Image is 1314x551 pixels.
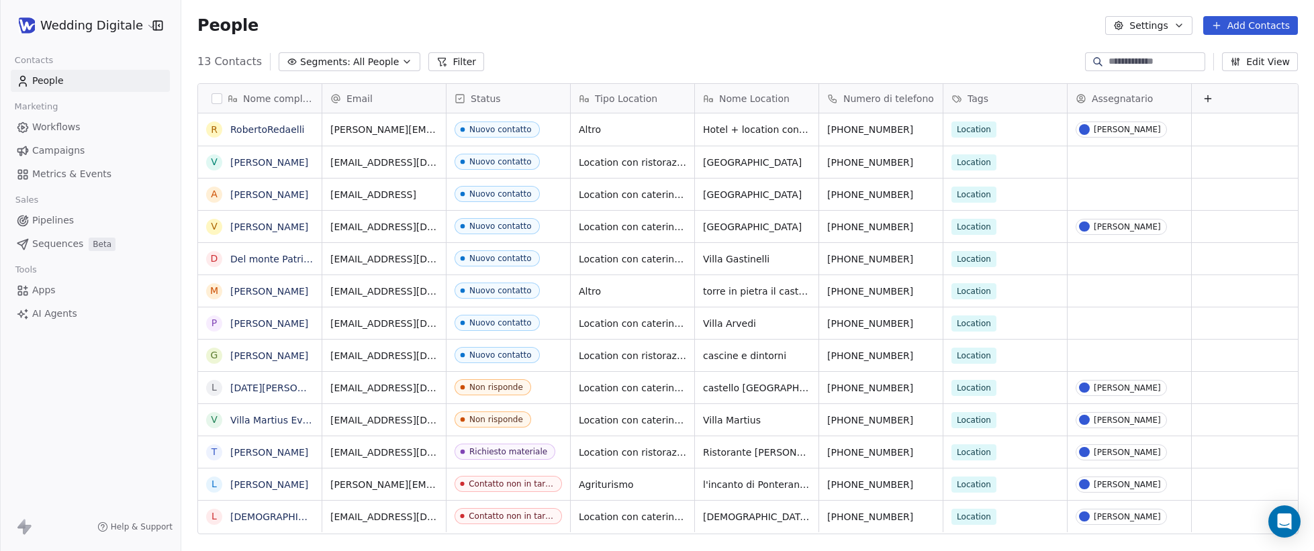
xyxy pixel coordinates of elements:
[32,237,83,251] span: Sequences
[230,318,308,329] a: [PERSON_NAME]
[951,219,996,235] span: Location
[211,413,218,427] div: V
[703,478,810,491] span: l'incanto di Ponteranica
[827,381,935,395] span: [PHONE_NUMBER]
[211,187,218,201] div: A
[89,238,115,251] span: Beta
[951,444,996,460] span: Location
[198,113,322,537] div: grid
[579,123,686,136] span: Altro
[1203,16,1298,35] button: Add Contacts
[11,209,170,232] a: Pipelines
[211,252,218,266] div: D
[579,188,686,201] span: Location con catering esterno
[469,318,532,328] div: Nuovo contatto
[951,380,996,396] span: Location
[703,285,810,298] span: torre in pietra il castello
[471,92,501,105] span: Status
[210,284,218,298] div: M
[330,413,438,427] span: [EMAIL_ADDRESS][DOMAIN_NAME]
[1105,16,1192,35] button: Settings
[1094,383,1161,393] div: [PERSON_NAME]
[16,14,143,37] button: Wedding Digitale
[579,349,686,362] span: Location con ristorazione interna
[300,55,350,69] span: Segments:
[469,479,554,489] div: Contatto non in target
[579,317,686,330] span: Location con catering esterno
[197,54,262,70] span: 13 Contacts
[719,92,790,105] span: Nome Location
[230,157,308,168] a: [PERSON_NAME]
[703,413,810,427] span: Villa Martius
[968,92,988,105] span: Tags
[330,123,438,136] span: [PERSON_NAME][EMAIL_ADDRESS][DOMAIN_NAME]
[330,156,438,169] span: [EMAIL_ADDRESS][DOMAIN_NAME]
[212,316,217,330] div: P
[951,509,996,525] span: Location
[212,381,217,395] div: L
[595,92,657,105] span: Tipo Location
[703,446,810,459] span: Ristorante [PERSON_NAME]
[11,279,170,301] a: Apps
[212,445,218,459] div: T
[9,190,44,210] span: Sales
[579,220,686,234] span: Location con catering esterno
[322,84,446,113] div: Email
[32,213,74,228] span: Pipelines
[330,252,438,266] span: [EMAIL_ADDRESS][DOMAIN_NAME]
[827,220,935,234] span: [PHONE_NUMBER]
[32,120,81,134] span: Workflows
[819,84,943,113] div: Numero di telefono
[579,510,686,523] span: Location con catering esterno
[230,350,308,361] a: [PERSON_NAME]
[19,17,35,34] img: WD-pittogramma.png
[579,446,686,459] span: Location con ristorazione interna
[579,285,686,298] span: Altro
[1094,480,1161,489] div: [PERSON_NAME]
[827,478,935,491] span: [PHONE_NUMBER]
[212,477,217,491] div: l
[1268,505,1301,538] div: Open Intercom Messenger
[469,350,532,360] div: Nuovo contatto
[703,220,810,234] span: [GEOGRAPHIC_DATA]
[951,283,996,299] span: Location
[827,252,935,266] span: [PHONE_NUMBER]
[230,286,308,297] a: [PERSON_NAME]
[330,349,438,362] span: [EMAIL_ADDRESS][DOMAIN_NAME]
[230,189,308,200] a: [PERSON_NAME]
[330,220,438,234] span: [EMAIL_ADDRESS][DOMAIN_NAME]
[330,317,438,330] span: [EMAIL_ADDRESS][DOMAIN_NAME]
[703,156,810,169] span: [GEOGRAPHIC_DATA]
[230,221,308,232] a: [PERSON_NAME]
[469,157,532,166] div: Nuovo contatto
[469,189,532,199] div: Nuovo contatto
[97,521,173,532] a: Help & Support
[230,415,364,425] a: Villa Martius Eventi Glamour
[230,479,308,490] a: [PERSON_NAME]
[1094,415,1161,425] div: [PERSON_NAME]
[703,252,810,266] span: Villa Gastinelli
[11,303,170,325] a: AI Agents
[469,415,523,424] div: Non risponde
[579,156,686,169] span: Location con ristorazione interna
[703,317,810,330] span: Villa Arvedi
[951,412,996,428] span: Location
[703,510,810,523] span: [DEMOGRAPHIC_DATA] [PERSON_NAME] 🍓 cava 5 senses
[230,254,317,264] a: Del monte Patrizia
[230,383,340,393] a: [DATE][PERSON_NAME]
[951,477,996,493] span: Location
[230,124,304,135] a: RobertoRedaelli
[827,413,935,427] span: [PHONE_NUMBER]
[212,509,217,523] div: l
[469,254,532,263] div: Nuovo contatto
[211,348,218,362] div: G
[703,349,810,362] span: cascine e dintorni
[1094,448,1161,457] div: [PERSON_NAME]
[827,188,935,201] span: [PHONE_NUMBER]
[330,510,438,523] span: [EMAIL_ADDRESS][DOMAIN_NAME]
[230,511,381,522] a: [DEMOGRAPHIC_DATA] Angel 🍓
[197,15,259,36] span: People
[571,84,694,113] div: Tipo Location
[32,167,111,181] span: Metrics & Events
[198,84,322,113] div: Nome completo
